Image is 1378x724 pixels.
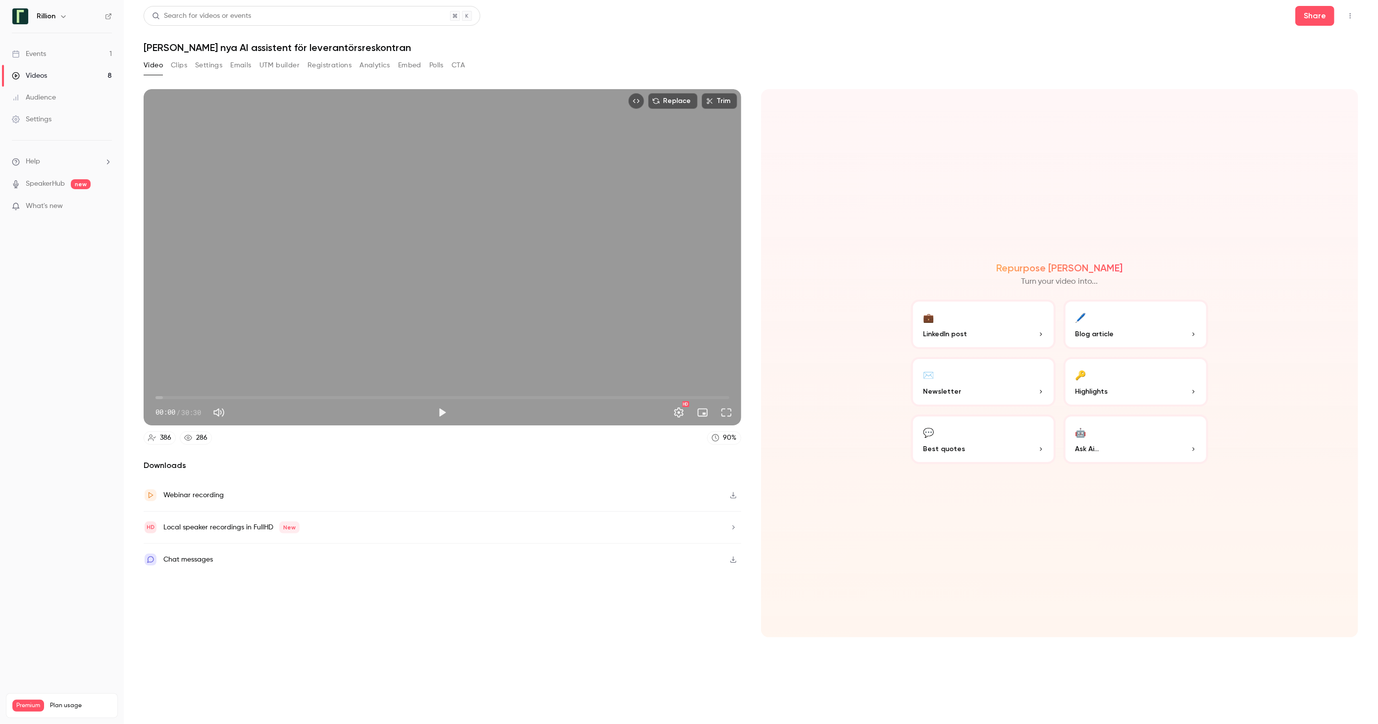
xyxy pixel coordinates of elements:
[1295,6,1334,26] button: Share
[144,42,1358,53] h1: [PERSON_NAME] nya AI assistent för leverantörsreskontran
[50,702,111,710] span: Plan usage
[144,460,741,471] h2: Downloads
[707,431,741,445] a: 90%
[923,444,965,454] span: Best quotes
[163,554,213,566] div: Chat messages
[429,57,444,73] button: Polls
[259,57,300,73] button: UTM builder
[230,57,251,73] button: Emails
[1075,367,1086,382] div: 🔑
[1075,386,1108,397] span: Highlights
[911,300,1056,349] button: 💼LinkedIn post
[648,93,698,109] button: Replace
[693,403,713,422] button: Turn on miniplayer
[398,57,421,73] button: Embed
[12,8,28,24] img: Rillion
[1075,329,1114,339] span: Blog article
[702,93,737,109] button: Trim
[163,521,300,533] div: Local speaker recordings in FullHD
[359,57,390,73] button: Analytics
[996,262,1123,274] h2: Repurpose [PERSON_NAME]
[307,57,352,73] button: Registrations
[171,57,187,73] button: Clips
[279,521,300,533] span: New
[152,11,251,21] div: Search for videos or events
[155,407,175,417] span: 00:00
[1064,414,1208,464] button: 🤖Ask Ai...
[911,414,1056,464] button: 💬Best quotes
[176,407,180,417] span: /
[1064,300,1208,349] button: 🖊️Blog article
[26,201,63,211] span: What's new
[209,403,229,422] button: Mute
[432,403,452,422] button: Play
[716,403,736,422] button: Full screen
[12,114,51,124] div: Settings
[100,202,112,211] iframe: Noticeable Trigger
[144,57,163,73] button: Video
[180,431,212,445] a: 286
[923,329,967,339] span: LinkedIn post
[12,71,47,81] div: Videos
[12,93,56,103] div: Audience
[1342,8,1358,24] button: Top Bar Actions
[26,156,40,167] span: Help
[196,433,207,443] div: 286
[1021,276,1098,288] p: Turn your video into...
[26,179,65,189] a: SpeakerHub
[12,700,44,712] span: Premium
[923,424,934,440] div: 💬
[37,11,55,21] h6: Rillion
[923,386,961,397] span: Newsletter
[682,401,689,407] div: HD
[1075,310,1086,325] div: 🖊️
[1075,444,1099,454] span: Ask Ai...
[723,433,737,443] div: 90 %
[12,156,112,167] li: help-dropdown-opener
[1064,357,1208,407] button: 🔑Highlights
[628,93,644,109] button: Embed video
[452,57,465,73] button: CTA
[12,49,46,59] div: Events
[911,357,1056,407] button: ✉️Newsletter
[163,489,224,501] div: Webinar recording
[181,407,201,417] span: 30:30
[923,310,934,325] div: 💼
[160,433,171,443] div: 386
[923,367,934,382] div: ✉️
[195,57,222,73] button: Settings
[1075,424,1086,440] div: 🤖
[669,403,689,422] button: Settings
[71,179,91,189] span: new
[144,431,176,445] a: 386
[155,407,201,417] div: 00:00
